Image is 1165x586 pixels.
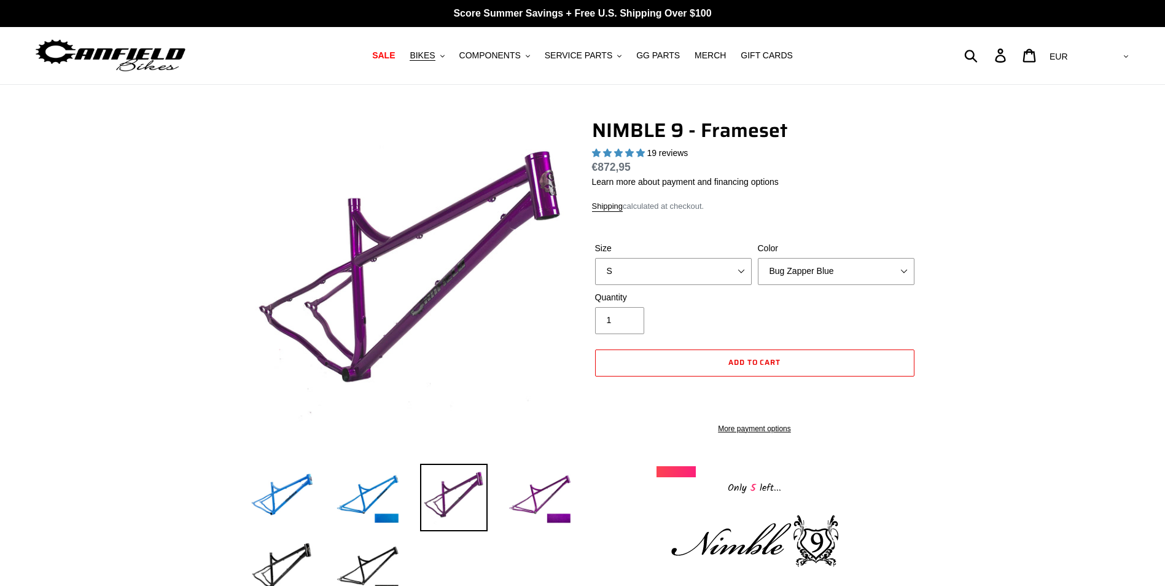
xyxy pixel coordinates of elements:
[592,119,918,142] h1: NIMBLE 9 - Frameset
[372,50,395,61] span: SALE
[539,47,628,64] button: SERVICE PARTS
[747,480,760,496] span: 5
[592,148,647,158] span: 4.89 stars
[741,50,793,61] span: GIFT CARDS
[695,50,726,61] span: MERCH
[688,47,732,64] a: MERCH
[592,161,631,173] span: €872,95
[657,477,853,496] div: Only left...
[971,42,1002,69] input: Search
[630,47,686,64] a: GG PARTS
[248,464,316,531] img: Load image into Gallery viewer, NIMBLE 9 - Frameset
[545,50,612,61] span: SERVICE PARTS
[595,423,914,434] a: More payment options
[506,464,574,531] img: Load image into Gallery viewer, NIMBLE 9 - Frameset
[758,242,914,255] label: Color
[728,356,781,368] span: Add to cart
[453,47,536,64] button: COMPONENTS
[459,50,521,61] span: COMPONENTS
[595,291,752,304] label: Quantity
[734,47,799,64] a: GIFT CARDS
[403,47,450,64] button: BIKES
[636,50,680,61] span: GG PARTS
[592,201,623,212] a: Shipping
[592,177,779,187] a: Learn more about payment and financing options
[592,200,918,213] div: calculated at checkout.
[647,148,688,158] span: 19 reviews
[595,383,914,410] iframe: PayPal-paypal
[334,464,402,531] img: Load image into Gallery viewer, NIMBLE 9 - Frameset
[366,47,401,64] a: SALE
[34,36,187,75] img: Canfield Bikes
[595,242,752,255] label: Size
[595,350,914,377] button: Add to cart
[420,464,488,531] img: Load image into Gallery viewer, NIMBLE 9 - Frameset
[410,50,435,61] span: BIKES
